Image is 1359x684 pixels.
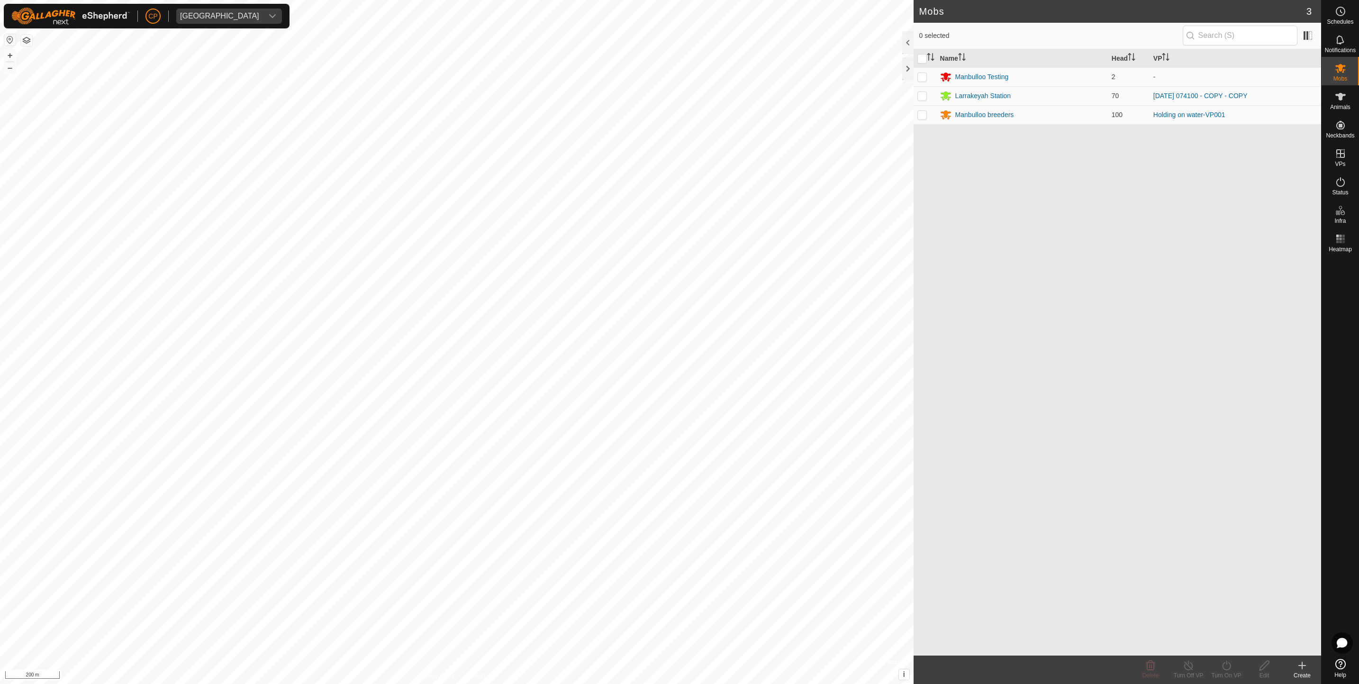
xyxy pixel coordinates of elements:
span: Notifications [1325,47,1356,53]
div: Manbulloo breeders [955,110,1014,120]
span: Delete [1142,672,1159,679]
p-sorticon: Activate to sort [1162,55,1169,62]
span: i [903,670,905,678]
span: Neckbands [1326,133,1354,138]
th: Name [936,49,1108,68]
span: 100 [1112,111,1123,119]
span: Schedules [1327,19,1353,25]
span: 0 selected [919,31,1183,41]
a: Help [1322,655,1359,682]
h2: Mobs [919,6,1306,17]
p-sorticon: Activate to sort [1128,55,1135,62]
span: Help [1334,672,1346,678]
div: dropdown trigger [263,9,282,24]
div: [GEOGRAPHIC_DATA] [180,12,259,20]
button: i [899,669,909,680]
span: VPs [1335,161,1345,167]
span: Mobs [1333,76,1347,82]
a: Contact Us [466,672,494,680]
th: Head [1108,49,1150,68]
div: Turn On VP [1207,671,1245,680]
div: Create [1283,671,1321,680]
div: Manbulloo Testing [955,72,1009,82]
a: [DATE] 074100 - COPY - COPY [1153,92,1248,100]
a: Privacy Policy [419,672,455,680]
th: VP [1150,49,1321,68]
div: Larrakeyah Station [955,91,1011,101]
span: 2 [1112,73,1115,81]
span: 3 [1306,4,1312,18]
a: Holding on water-VP001 [1153,111,1225,119]
img: Gallagher Logo [11,8,130,25]
button: Map Layers [21,35,32,46]
span: Manbulloo Station [176,9,263,24]
button: Reset Map [4,34,16,46]
span: 70 [1112,92,1119,100]
span: Heatmap [1329,246,1352,252]
td: - [1150,67,1321,86]
span: Animals [1330,104,1350,110]
button: – [4,62,16,73]
div: Edit [1245,671,1283,680]
span: Infra [1334,218,1346,224]
div: Turn Off VP [1169,671,1207,680]
input: Search (S) [1183,26,1297,46]
span: Status [1332,190,1348,195]
p-sorticon: Activate to sort [927,55,934,62]
span: CP [148,11,157,21]
p-sorticon: Activate to sort [958,55,966,62]
button: + [4,50,16,61]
